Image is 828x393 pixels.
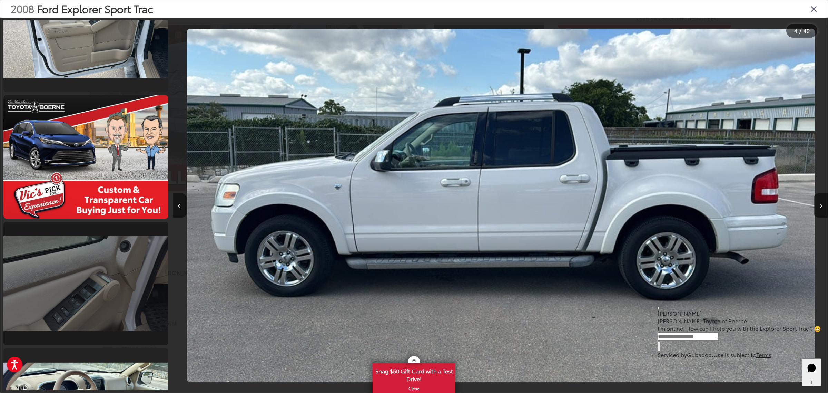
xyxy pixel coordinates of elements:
[799,28,802,33] span: /
[814,193,828,218] button: Next image
[794,27,797,34] span: 4
[37,1,153,16] span: Ford Explorer Sport Trac
[804,27,810,34] span: 49
[2,94,170,220] img: 2008 Ford Explorer Sport Trac Limited
[810,4,817,13] i: Close gallery
[373,364,455,385] span: Snag $50 Gift Card with a Test Drive!
[187,29,815,382] img: 2008 Ford Explorer Sport Trac Limited
[173,193,187,218] button: Previous image
[11,1,34,16] span: 2008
